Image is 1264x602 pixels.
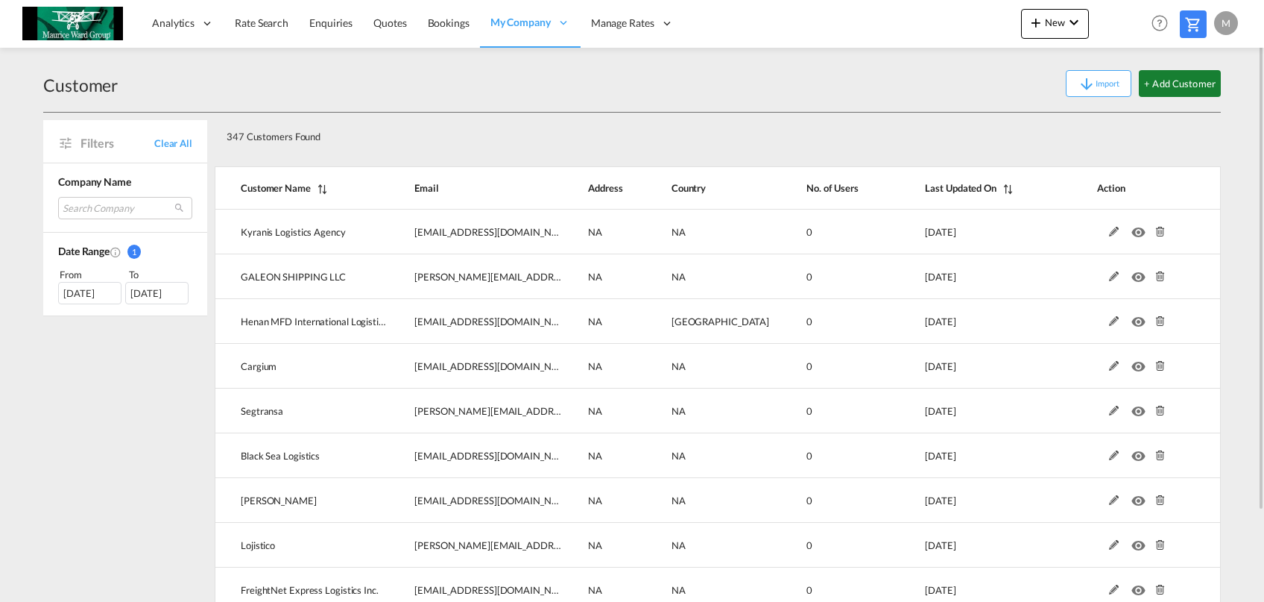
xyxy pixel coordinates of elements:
td: info@kyranislogistics.com [389,210,563,254]
th: Action [1060,166,1221,210]
md-icon: icon-plus 400-fg [1027,13,1045,31]
span: NA [588,495,602,507]
md-icon: icon-eye [1131,536,1151,547]
span: [DATE] [925,316,955,327]
span: Analytics [152,16,195,31]
span: 0 [806,584,812,596]
td: NA [563,433,646,478]
span: [DATE] [925,405,955,417]
span: Bookings [428,16,470,29]
td: Segtransa [215,389,389,433]
md-icon: icon-eye [1131,313,1151,323]
span: Filters [80,135,154,151]
td: NA [563,299,646,344]
td: 2025-09-12 [888,389,1060,433]
span: Date Range [58,245,110,257]
md-icon: icon-eye [1131,581,1151,592]
md-icon: Created On [110,246,121,258]
span: [DATE] [925,495,955,507]
td: 0 [769,523,888,568]
td: NA [646,210,769,254]
td: akhil@galeonshipping.com [389,254,563,299]
th: Last Updated On [888,166,1060,210]
span: NA [588,584,602,596]
td: NA [563,344,646,389]
span: [GEOGRAPHIC_DATA] [671,316,769,327]
span: NA [588,271,602,283]
td: NA [646,478,769,523]
td: China [646,299,769,344]
td: 0 [769,210,888,254]
td: 0 [769,389,888,433]
span: 0 [806,226,812,238]
span: [DATE] [925,226,955,238]
span: [DATE] [925,271,955,283]
span: [EMAIL_ADDRESS][DOMAIN_NAME] [414,450,575,462]
th: No. of Users [769,166,888,210]
td: Cargium [215,344,389,389]
span: 0 [806,539,812,551]
span: New [1027,16,1083,28]
md-icon: icon-chevron-down [1065,13,1083,31]
span: Manage Rates [591,16,654,31]
span: [EMAIL_ADDRESS][DOMAIN_NAME] [414,316,575,327]
span: Black Sea Logistics [241,450,320,462]
img: c6e8db30f5a511eea3e1ab7543c40fcc.jpg [22,7,123,40]
span: Lojistico [241,539,275,551]
td: NA [646,389,769,433]
td: Black Sea Logistics [215,433,389,478]
td: 0 [769,254,888,299]
div: To [127,267,193,282]
td: NA [646,254,769,299]
td: NA [563,478,646,523]
td: NA [646,523,769,568]
span: Henan MFD International Logistics Co., Ltd [241,316,422,327]
td: NA [646,433,769,478]
div: M [1214,11,1238,35]
span: [DATE] [925,360,955,372]
span: Company Name [58,175,131,188]
span: GALEON SHIPPING LLC [241,271,346,283]
span: Rate Search [235,16,288,29]
span: [DATE] [925,539,955,551]
div: From [58,267,124,282]
button: + Add Customer [1139,70,1221,97]
th: Email [389,166,563,210]
md-icon: icon-eye [1131,223,1151,233]
td: 0 [769,344,888,389]
span: NA [671,450,686,462]
td: Lojistico [215,523,389,568]
span: [EMAIL_ADDRESS][DOMAIN_NAME] [414,584,575,596]
td: ops@mfd-group.com.cn [389,299,563,344]
span: NA [588,316,602,327]
span: NA [671,360,686,372]
span: NA [671,539,686,551]
span: 1 [127,245,141,259]
span: [EMAIL_ADDRESS][DOMAIN_NAME] [414,360,575,372]
td: 0 [769,433,888,478]
md-icon: icon-eye [1131,447,1151,457]
td: 2025-09-16 [888,299,1060,344]
th: Customer Name [215,166,389,210]
span: Kyranis Logistics Agency [241,226,346,238]
span: [PERSON_NAME][EMAIL_ADDRESS][DOMAIN_NAME] [414,539,651,551]
span: [PERSON_NAME][EMAIL_ADDRESS][DOMAIN_NAME] [414,271,651,283]
td: GALEON SHIPPING LLC [215,254,389,299]
span: NA [588,360,602,372]
span: [PERSON_NAME][EMAIL_ADDRESS][DOMAIN_NAME] [414,405,651,417]
div: 347 Customers Found [221,119,1116,149]
div: [DATE] [125,282,189,304]
td: Kyranis Logistics Agency [215,210,389,254]
div: [DATE] [58,282,121,304]
div: Help [1147,10,1180,37]
span: [PERSON_NAME] [241,495,317,507]
td: clc@containerline.co.kr [389,478,563,523]
span: 0 [806,316,812,327]
span: Help [1147,10,1172,36]
span: Cargium [241,360,276,372]
td: 2025-09-10 [888,523,1060,568]
td: angie@segtransa.com [389,389,563,433]
span: Enquiries [309,16,353,29]
span: NA [588,226,602,238]
td: NA [563,523,646,568]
